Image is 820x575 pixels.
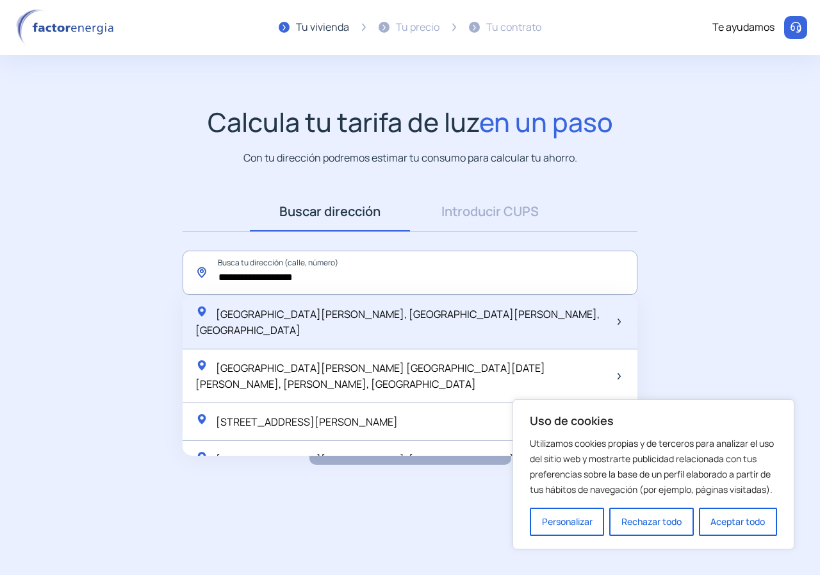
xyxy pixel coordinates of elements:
img: llamar [789,21,802,34]
p: Utilizamos cookies propias y de terceros para analizar el uso del sitio web y mostrarte publicida... [530,436,777,497]
button: Rechazar todo [609,508,693,536]
span: [GEOGRAPHIC_DATA][PERSON_NAME], [GEOGRAPHIC_DATA][PERSON_NAME], [GEOGRAPHIC_DATA] [195,307,600,338]
a: Buscar dirección [250,192,410,231]
span: en un paso [479,104,613,140]
button: Aceptar todo [699,508,777,536]
img: location-pin-green.svg [195,413,208,426]
span: [GEOGRAPHIC_DATA][PERSON_NAME] [GEOGRAPHIC_DATA][DATE][PERSON_NAME], [PERSON_NAME], [GEOGRAPHIC_D... [195,361,545,392]
div: Tu contrato [486,19,541,36]
div: Tu vivienda [296,19,349,36]
img: logo factor [13,9,122,46]
img: arrow-next-item.svg [618,319,621,325]
img: location-pin-green.svg [195,305,208,318]
span: [GEOGRAPHIC_DATA][PERSON_NAME], [GEOGRAPHIC_DATA][PERSON_NAME], [GEOGRAPHIC_DATA] [195,453,600,483]
div: Tu precio [396,19,439,36]
div: Te ayudamos [712,19,775,36]
img: arrow-next-item.svg [618,373,621,379]
p: Con tu dirección podremos estimar tu consumo para calcular tu ahorro. [243,150,577,166]
p: Uso de cookies [530,413,777,428]
div: Uso de cookies [512,399,794,549]
h1: Calcula tu tarifa de luz [208,106,613,138]
img: location-pin-green.svg [195,359,208,372]
span: [STREET_ADDRESS][PERSON_NAME] [216,415,398,429]
button: Personalizar [530,508,604,536]
img: location-pin-green.svg [195,451,208,463]
a: Introducir CUPS [410,192,570,231]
